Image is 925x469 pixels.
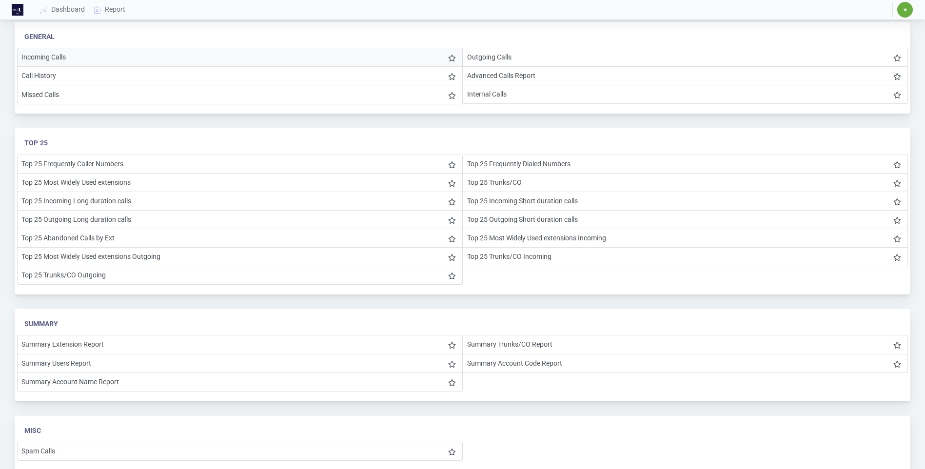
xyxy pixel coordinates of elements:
[463,48,908,67] li: Outgoing Calls
[17,173,463,192] li: Top 25 Most Widely Used extensions
[463,155,908,174] li: Top 25 Frequently Dialed Numbers
[17,266,463,285] li: Top 25 Trunks/CO Outgoing
[463,354,908,373] li: Summary Account Code Report
[17,66,463,85] li: Call History
[463,335,908,354] li: Summary Trunks/CO Report
[463,210,908,229] li: Top 25 Outgoing Short duration calls
[24,32,901,42] div: General
[903,7,907,13] span: ✷
[463,173,908,192] li: Top 25 Trunks/CO
[463,85,908,104] li: Internal Calls
[17,247,463,266] li: Top 25 Most Widely Used extensions Outgoing
[24,138,901,148] div: Top 25
[17,372,463,391] li: Summary Account Name Report
[17,85,463,104] li: Missed Calls
[36,0,90,19] a: Dashboard
[17,192,463,211] li: Top 25 Incoming Long duration calls
[463,192,908,211] li: Top 25 Incoming Short duration calls
[17,229,463,248] li: Top 25 Abandoned Calls by Ext
[17,155,463,174] li: Top 25 Frequently Caller Numbers
[12,4,23,16] img: Logo
[24,426,901,436] div: Misc
[24,319,901,329] div: Summary
[17,442,463,461] li: Spam Calls
[463,247,908,266] li: Top 25 Trunks/CO Incoming
[463,229,908,248] li: Top 25 Most Widely Used extensions Incoming
[17,354,463,373] li: Summary Users Report
[90,0,130,19] a: Report
[17,210,463,229] li: Top 25 Outgoing Long duration calls
[463,66,908,85] li: Advanced Calls Report
[17,48,463,67] li: Incoming Calls
[897,1,913,18] button: ✷
[17,335,463,354] li: Summary Extension Report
